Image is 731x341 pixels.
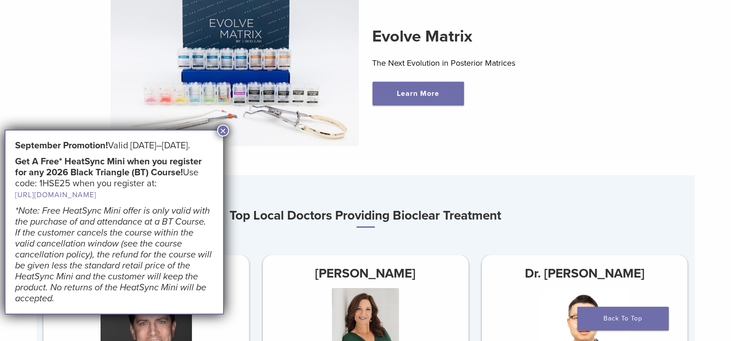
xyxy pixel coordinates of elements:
[15,140,108,151] strong: September Promotion!
[373,56,621,70] p: The Next Evolution in Posterior Matrices
[373,82,464,105] a: Learn More
[482,262,688,284] h3: Dr. [PERSON_NAME]
[15,156,202,178] strong: Get A Free* HeatSync Mini when you register for any 2026 Black Triangle (BT) Course!
[15,190,96,199] a: [URL][DOMAIN_NAME]
[373,26,621,47] h2: Evolve Matrix
[577,307,669,331] a: Back To Top
[262,262,468,284] h3: [PERSON_NAME]
[217,125,229,136] button: Close
[37,205,695,228] h3: Top Local Doctors Providing Bioclear Treatment
[15,205,212,304] em: *Note: Free HeatSync Mini offer is only valid with the purchase of and attendance at a BT Course....
[15,140,213,151] h5: Valid [DATE]–[DATE].
[15,156,213,200] h5: Use code: 1HSE25 when you register at:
